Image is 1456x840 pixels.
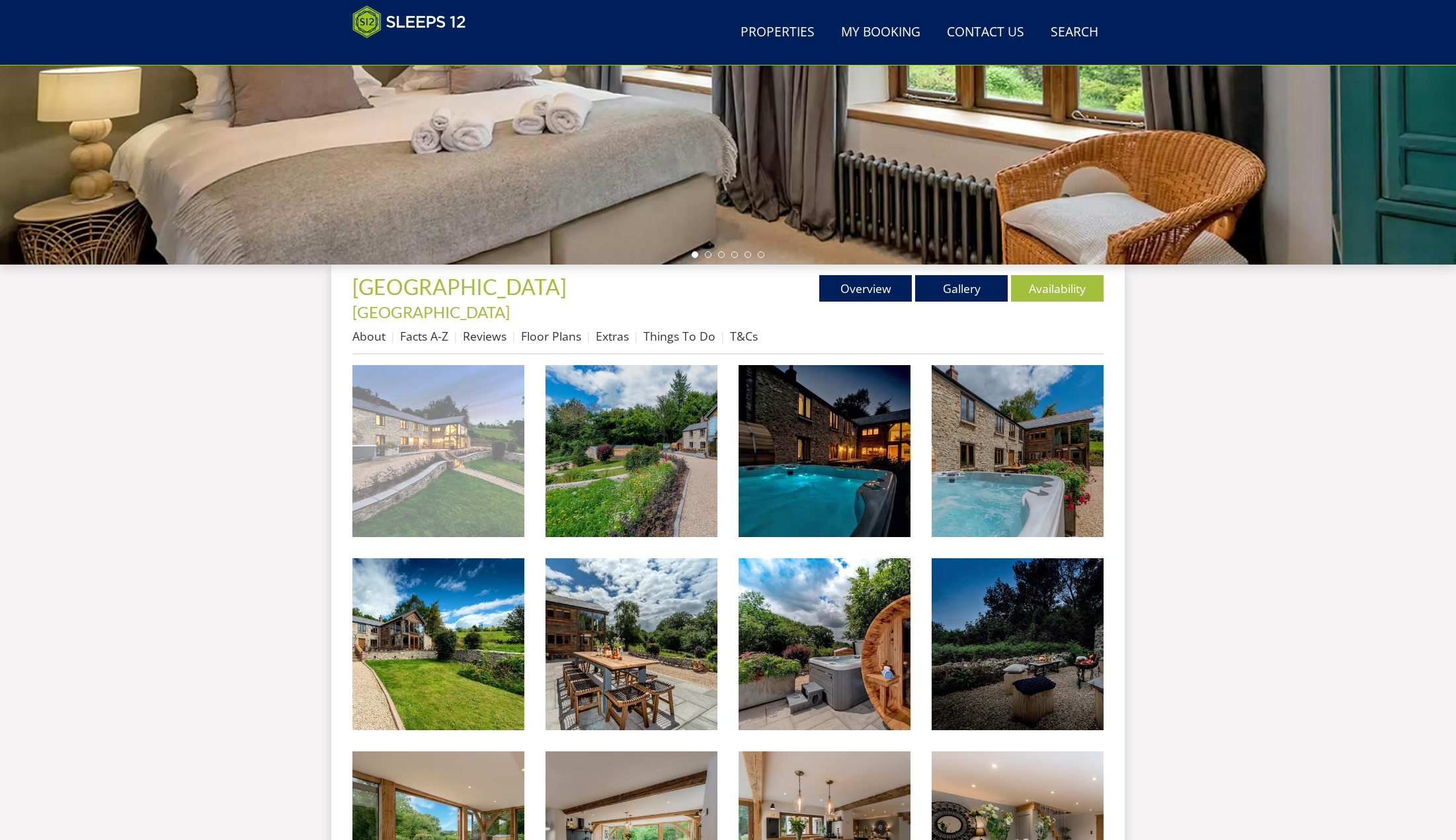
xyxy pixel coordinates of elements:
img: Otterhead House - Dine on the terrace with views over the valley [546,558,717,730]
a: Properties [735,18,820,48]
img: Otterhead House - On the terrace there's a hot tub and a barrel sauna [932,365,1104,537]
a: Floor Plans [521,328,581,344]
a: Things To Do [643,328,715,344]
a: Availability [1011,275,1104,302]
img: Otterhead House - Gather together outside as the sunsets over the valley [932,558,1104,730]
img: Otterhead House - Sleeps 10 for large family holidays in the West Country [352,365,524,537]
a: Reviews [463,328,506,344]
a: Overview [819,275,912,302]
iframe: Customer reviews powered by Trustpilot [346,46,485,58]
a: [GEOGRAPHIC_DATA] [352,302,510,321]
a: Search [1045,18,1104,48]
img: Otterhead House - Idle the days away, happy in the country [739,558,910,730]
a: Contact Us [942,18,1030,48]
img: Otterhead House - Great for family holidays in the country [352,558,524,730]
img: Sleeps 12 [352,5,466,38]
a: About [352,328,385,344]
a: Facts A-Z [400,328,448,344]
span: [GEOGRAPHIC_DATA] [352,274,567,300]
a: Extras [596,328,629,344]
a: T&Cs [730,328,758,344]
a: My Booking [836,18,926,48]
img: Otterhead House - Group accommodation for 10 in Somerset [546,365,717,537]
a: Gallery [915,275,1008,302]
img: Otterhead House - Relax in the hot tub beneath the stars [739,365,910,537]
a: [GEOGRAPHIC_DATA] [352,274,571,300]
